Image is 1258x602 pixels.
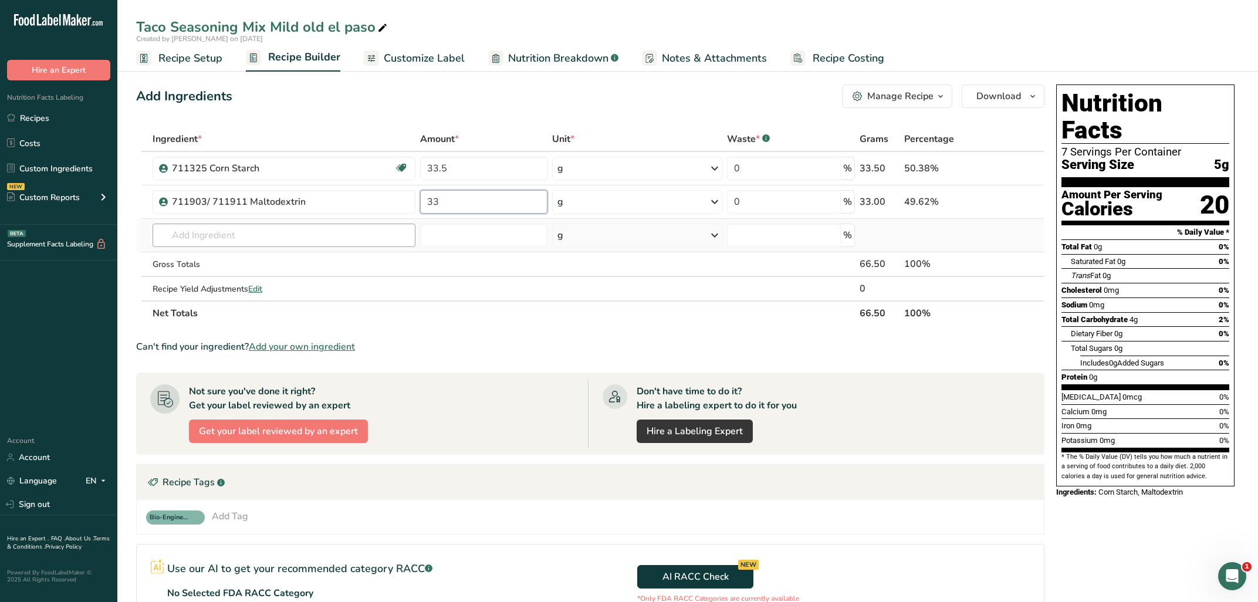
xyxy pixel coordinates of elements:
[1061,146,1229,158] div: 7 Servings Per Container
[153,283,415,295] div: Recipe Yield Adjustments
[1061,225,1229,239] section: % Daily Value *
[1219,436,1229,445] span: 0%
[153,132,202,146] span: Ingredient
[904,257,989,271] div: 100%
[1080,359,1164,367] span: Includes Added Sugars
[904,132,954,146] span: Percentage
[1098,488,1183,496] span: Corn Starch, Maltodextrin
[1071,271,1101,280] span: Fat
[199,424,358,438] span: Get your label reviewed by an expert
[1219,421,1229,430] span: 0%
[902,300,991,325] th: 100%
[1091,407,1107,416] span: 0mg
[136,16,390,38] div: Taco Seasoning Mix Mild old el paso
[1130,315,1138,324] span: 4g
[384,50,465,66] span: Customize Label
[136,45,222,72] a: Recipe Setup
[136,34,263,43] span: Created by [PERSON_NAME] on [DATE]
[1219,359,1229,367] span: 0%
[637,384,797,412] div: Don't have time to do it? Hire a labeling expert to do it for you
[7,535,49,543] a: Hire an Expert .
[552,132,574,146] span: Unit
[1109,359,1117,367] span: 0g
[1061,158,1134,173] span: Serving Size
[1061,421,1074,430] span: Iron
[860,161,899,175] div: 33.50
[189,384,350,412] div: Not sure you've done it right? Get your label reviewed by an expert
[212,509,248,523] div: Add Tag
[1200,190,1229,221] div: 20
[1219,286,1229,295] span: 0%
[962,84,1044,108] button: Download
[150,513,191,523] span: Bio-Engineered
[246,44,340,72] a: Recipe Builder
[172,195,319,209] div: 711903/ 711911 Maltodextrin
[86,474,110,488] div: EN
[51,535,65,543] a: FAQ .
[7,183,25,190] div: NEW
[1219,329,1229,338] span: 0%
[813,50,884,66] span: Recipe Costing
[1117,257,1125,266] span: 0g
[172,161,319,175] div: 711325 Corn Starch
[153,258,415,270] div: Gross Totals
[1061,286,1102,295] span: Cholesterol
[1056,488,1097,496] span: Ingredients:
[1218,562,1246,590] iframe: Intercom live chat
[8,230,26,237] div: BETA
[1114,329,1122,338] span: 0g
[662,50,767,66] span: Notes & Attachments
[843,84,952,108] button: Manage Recipe
[860,257,899,271] div: 66.50
[364,45,465,72] a: Customize Label
[904,195,989,209] div: 49.62%
[7,60,110,80] button: Hire an Expert
[1061,300,1087,309] span: Sodium
[860,195,899,209] div: 33.00
[637,565,753,589] button: AI RACC Check NEW
[1219,257,1229,266] span: 0%
[1219,242,1229,251] span: 0%
[790,45,884,72] a: Recipe Costing
[557,161,563,175] div: g
[1061,373,1087,381] span: Protein
[1219,315,1229,324] span: 2%
[1061,452,1229,481] section: * The % Daily Value (DV) tells you how much a nutrient in a serving of food contributes to a dail...
[1071,329,1112,338] span: Dietary Fiber
[1214,158,1229,173] span: 5g
[1071,257,1115,266] span: Saturated Fat
[1242,562,1252,571] span: 1
[1100,436,1115,445] span: 0mg
[150,300,857,325] th: Net Totals
[249,340,355,354] span: Add your own ingredient
[860,132,888,146] span: Grams
[557,195,563,209] div: g
[1071,344,1112,353] span: Total Sugars
[1061,436,1098,445] span: Potassium
[727,132,770,146] div: Waste
[1061,393,1121,401] span: [MEDICAL_DATA]
[158,50,222,66] span: Recipe Setup
[867,89,934,103] div: Manage Recipe
[1219,393,1229,401] span: 0%
[136,87,232,106] div: Add Ingredients
[7,191,80,204] div: Custom Reports
[637,420,753,443] a: Hire a Labeling Expert
[1076,421,1091,430] span: 0mg
[153,224,415,247] input: Add Ingredient
[508,50,608,66] span: Nutrition Breakdown
[7,569,110,583] div: Powered By FoodLabelMaker © 2025 All Rights Reserved
[1061,190,1162,201] div: Amount Per Serving
[1061,315,1128,324] span: Total Carbohydrate
[65,535,93,543] a: About Us .
[1219,300,1229,309] span: 0%
[7,535,110,551] a: Terms & Conditions .
[268,49,340,65] span: Recipe Builder
[1219,407,1229,416] span: 0%
[857,300,902,325] th: 66.50
[1089,300,1104,309] span: 0mg
[1122,393,1142,401] span: 0mcg
[904,161,989,175] div: 50.38%
[248,283,262,295] span: Edit
[45,543,82,551] a: Privacy Policy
